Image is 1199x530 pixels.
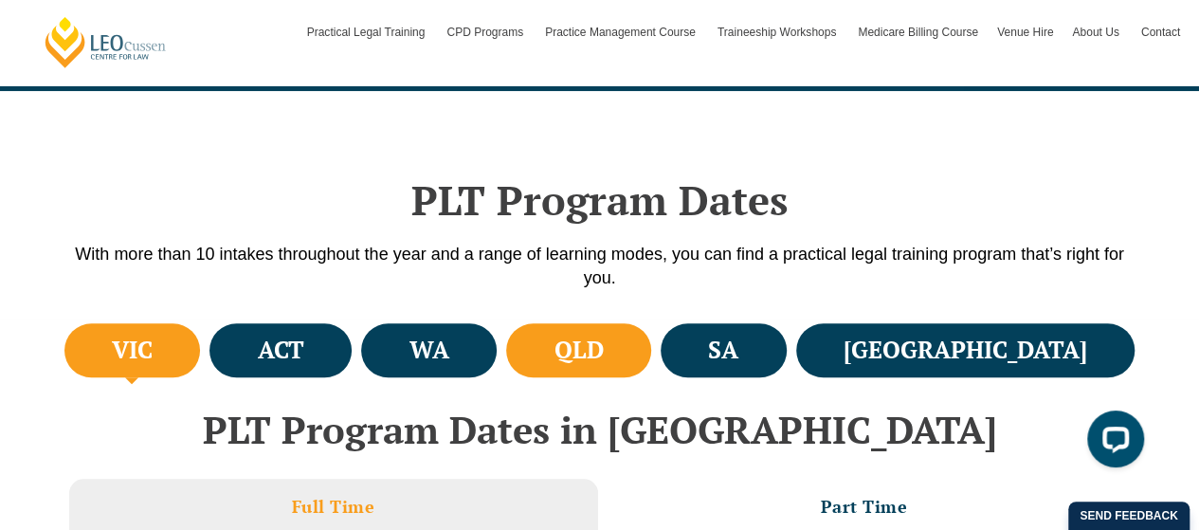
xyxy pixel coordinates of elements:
h4: SA [708,335,738,366]
h2: PLT Program Dates in [GEOGRAPHIC_DATA] [60,409,1140,450]
a: Medicare Billing Course [848,5,988,60]
iframe: LiveChat chat widget [1072,403,1152,483]
a: Practical Legal Training [298,5,438,60]
a: About Us [1063,5,1131,60]
a: Practice Management Course [536,5,708,60]
h2: PLT Program Dates [60,176,1140,224]
h4: VIC [112,335,153,366]
h3: Part Time [821,496,908,518]
a: Traineeship Workshops [708,5,848,60]
h4: [GEOGRAPHIC_DATA] [844,335,1087,366]
h4: ACT [258,335,304,366]
h3: Full Time [292,496,375,518]
h4: WA [409,335,449,366]
h4: QLD [554,335,603,366]
a: [PERSON_NAME] Centre for Law [43,15,169,69]
p: With more than 10 intakes throughout the year and a range of learning modes, you can find a pract... [60,243,1140,290]
a: Contact [1132,5,1190,60]
a: CPD Programs [437,5,536,60]
a: Venue Hire [988,5,1063,60]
